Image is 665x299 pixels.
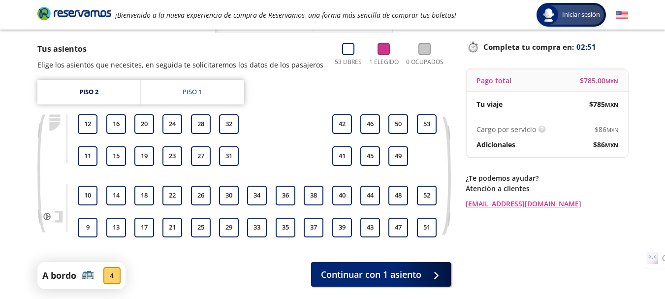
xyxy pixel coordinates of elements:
[191,218,211,237] button: 25
[406,58,443,66] p: 0 Ocupados
[247,218,267,237] button: 33
[106,114,126,134] button: 16
[476,124,536,134] p: Cargo por servicio
[466,173,628,183] p: ¿Te podemos ayudar?
[593,139,618,150] span: $ 86
[219,218,239,237] button: 29
[115,10,456,20] em: ¡Bienvenido a la nueva experiencia de compra de Reservamos, una forma más sencilla de comprar tus...
[247,186,267,205] button: 34
[369,58,399,66] p: 1 Elegido
[37,43,323,55] p: Tus asientos
[576,41,596,53] span: 02:51
[558,10,604,20] span: Iniciar sesión
[78,114,97,134] button: 12
[219,114,239,134] button: 32
[466,183,628,194] p: Atención a clientes
[605,141,618,149] small: MXN
[388,114,408,134] button: 50
[191,114,211,134] button: 28
[388,186,408,205] button: 48
[141,80,244,104] a: Piso 1
[332,186,352,205] button: 40
[106,146,126,166] button: 15
[580,75,618,86] span: $ 785.00
[417,218,437,237] button: 51
[106,186,126,205] button: 14
[219,186,239,205] button: 30
[37,6,111,24] a: Brand Logo
[78,146,97,166] button: 11
[276,186,295,205] button: 36
[388,218,408,237] button: 47
[417,186,437,205] button: 52
[388,146,408,166] button: 49
[360,218,380,237] button: 43
[332,114,352,134] button: 42
[616,9,628,21] button: English
[466,40,628,54] p: Completa tu compra en :
[191,146,211,166] button: 27
[37,80,140,104] a: Piso 2
[219,146,239,166] button: 31
[134,146,154,166] button: 19
[134,114,154,134] button: 20
[335,58,362,66] p: 53 Libres
[476,75,511,86] p: Pago total
[605,101,618,108] small: MXN
[162,114,182,134] button: 24
[360,186,380,205] button: 44
[106,218,126,237] button: 13
[78,186,97,205] button: 10
[321,268,421,281] span: Continuar con 1 asiento
[183,87,202,97] div: Piso 1
[103,267,121,284] div: 4
[304,218,323,237] button: 37
[360,146,380,166] button: 45
[476,139,515,150] p: Adicionales
[589,99,618,109] span: $ 785
[332,146,352,166] button: 41
[37,60,323,70] p: Elige los asientos que necesites, en seguida te solicitaremos los datos de los pasajeros
[304,186,323,205] button: 38
[78,218,97,237] button: 9
[134,186,154,205] button: 18
[311,262,451,287] button: Continuar con 1 asiento
[37,6,111,21] i: Brand Logo
[191,186,211,205] button: 26
[605,77,618,85] small: MXN
[608,242,655,289] iframe: Messagebird Livechat Widget
[360,114,380,134] button: 46
[162,146,182,166] button: 23
[466,199,628,209] a: [EMAIL_ADDRESS][DOMAIN_NAME]
[595,124,618,134] span: $ 86
[162,186,182,205] button: 22
[276,218,295,237] button: 35
[42,269,76,282] p: A bordo
[134,218,154,237] button: 17
[606,126,618,133] small: MXN
[332,218,352,237] button: 39
[162,218,182,237] button: 21
[417,114,437,134] button: 53
[476,99,503,109] p: Tu viaje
